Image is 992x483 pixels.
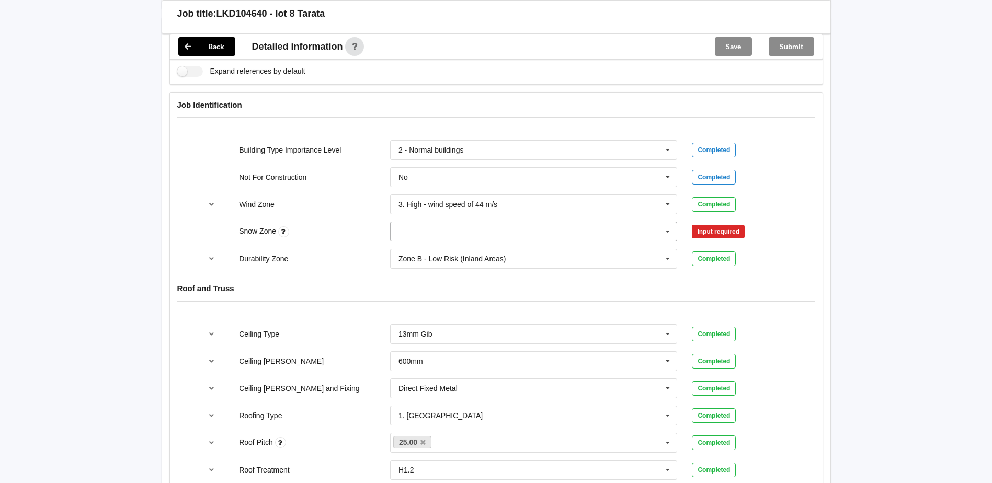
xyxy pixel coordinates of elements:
[692,354,736,369] div: Completed
[239,227,278,235] label: Snow Zone
[692,327,736,341] div: Completed
[239,146,341,154] label: Building Type Importance Level
[178,37,235,56] button: Back
[239,411,282,420] label: Roofing Type
[239,173,306,181] label: Not For Construction
[177,66,305,77] label: Expand references by default
[692,225,745,238] div: Input required
[398,358,423,365] div: 600mm
[201,379,222,398] button: reference-toggle
[692,251,736,266] div: Completed
[398,466,414,474] div: H1.2
[239,255,288,263] label: Durability Zone
[239,200,275,209] label: Wind Zone
[201,249,222,268] button: reference-toggle
[201,195,222,214] button: reference-toggle
[201,325,222,343] button: reference-toggle
[692,463,736,477] div: Completed
[239,466,290,474] label: Roof Treatment
[692,435,736,450] div: Completed
[398,385,458,392] div: Direct Fixed Metal
[692,381,736,396] div: Completed
[398,146,464,154] div: 2 - Normal buildings
[393,436,432,448] a: 25.00
[201,433,222,452] button: reference-toggle
[239,438,275,446] label: Roof Pitch
[177,100,815,110] h4: Job Identification
[692,143,736,157] div: Completed
[692,170,736,185] div: Completed
[692,408,736,423] div: Completed
[398,412,483,419] div: 1. [GEOGRAPHIC_DATA]
[692,197,736,212] div: Completed
[398,201,497,208] div: 3. High - wind speed of 44 m/s
[201,352,222,371] button: reference-toggle
[177,8,216,20] h3: Job title:
[239,330,279,338] label: Ceiling Type
[201,461,222,479] button: reference-toggle
[239,384,359,393] label: Ceiling [PERSON_NAME] and Fixing
[398,330,432,338] div: 13mm Gib
[398,174,408,181] div: No
[398,255,506,262] div: Zone B - Low Risk (Inland Areas)
[252,42,343,51] span: Detailed information
[239,357,324,365] label: Ceiling [PERSON_NAME]
[216,8,325,20] h3: LKD104640 - lot 8 Tarata
[201,406,222,425] button: reference-toggle
[177,283,815,293] h4: Roof and Truss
